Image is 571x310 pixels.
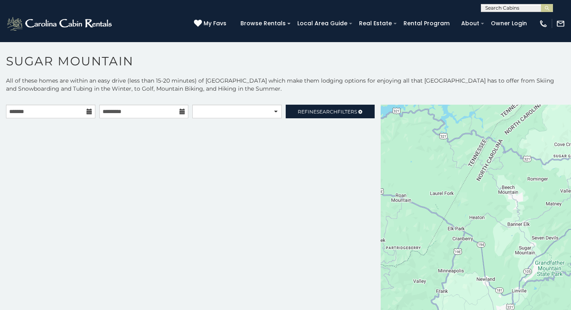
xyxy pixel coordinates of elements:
[556,19,565,28] img: mail-regular-white.png
[194,19,228,28] a: My Favs
[298,109,357,115] span: Refine Filters
[487,17,531,30] a: Owner Login
[204,19,226,28] span: My Favs
[457,17,483,30] a: About
[293,17,351,30] a: Local Area Guide
[399,17,454,30] a: Rental Program
[539,19,548,28] img: phone-regular-white.png
[6,16,114,32] img: White-1-2.png
[286,105,375,118] a: RefineSearchFilters
[317,109,337,115] span: Search
[355,17,396,30] a: Real Estate
[236,17,290,30] a: Browse Rentals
